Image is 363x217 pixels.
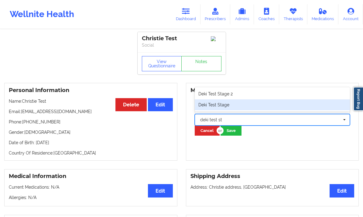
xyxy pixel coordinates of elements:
[190,184,354,190] p: Address: Christie address, [GEOGRAPHIC_DATA]
[330,184,354,197] button: Edit
[195,126,220,136] button: Cancel
[9,108,173,115] p: Email: [EMAIL_ADDRESS][DOMAIN_NAME]
[195,88,350,99] div: Deki Test Stage 2
[115,98,147,111] button: Delete
[307,4,339,24] a: Medications
[9,173,173,180] h3: Medical Information
[148,184,173,197] button: Edit
[190,173,354,180] h3: Shipping Address
[9,129,173,135] p: Gender: [DEMOGRAPHIC_DATA]
[9,119,173,125] p: Phone: [PHONE_NUMBER]
[195,99,350,110] div: Deki Test Stage
[148,98,173,111] button: Edit
[254,4,279,24] a: Coaches
[9,98,173,104] p: Name: Christie Test
[9,87,173,94] h3: Personal Information
[279,4,307,24] a: Therapists
[9,194,173,201] p: Allergies: N/A
[171,4,200,24] a: Dashboard
[338,4,363,24] a: Account
[190,87,354,94] h3: Medical Team
[211,36,221,41] img: Image%2Fplaceholer-image.png
[9,184,173,190] p: Current Medications: N/A
[230,4,254,24] a: Admins
[9,140,173,146] p: Date of Birth: [DATE]
[181,56,221,71] a: Notes
[142,56,182,71] button: View Questionnaire
[142,35,221,42] div: Christie Test
[200,4,231,24] a: Prescribers
[353,87,363,111] a: Report Bug
[9,150,173,156] p: Country Of Residence: [GEOGRAPHIC_DATA]
[142,42,221,48] p: Social
[221,126,241,136] button: Save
